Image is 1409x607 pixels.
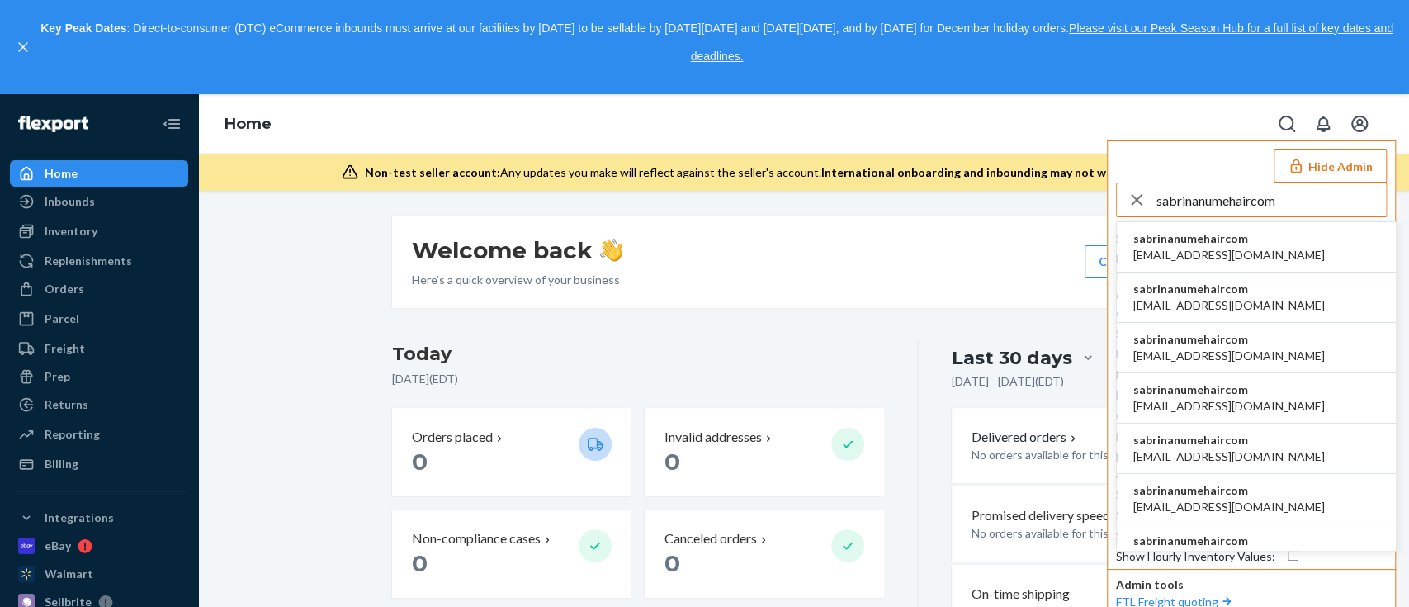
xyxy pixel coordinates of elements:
ol: breadcrumbs [211,101,285,149]
input: Search or paste seller ID [1156,183,1386,216]
button: Create new [1085,245,1196,278]
div: Returns [45,396,88,413]
p: Admin tools [1116,576,1387,593]
a: Walmart [10,561,188,587]
span: sabrinanumehaircom [1133,382,1325,398]
span: [EMAIL_ADDRESS][DOMAIN_NAME] [1133,398,1325,415]
a: Inbounds [10,188,188,215]
p: [DATE] - [DATE] ( EDT ) [952,373,1064,390]
a: Prep [10,363,188,390]
div: Walmart [45,566,93,582]
span: 0 [412,448,428,476]
div: Freight [45,340,85,357]
p: Here’s a quick overview of your business [412,272,622,288]
button: close, [15,39,31,55]
a: Home [225,115,272,133]
span: International onboarding and inbounding may not work during impersonation. [821,165,1249,179]
button: Canceled orders 0 [645,510,884,598]
p: No orders available for this selection [972,525,1195,542]
a: Orders [10,276,188,302]
a: Inventory [10,218,188,244]
span: Chat [36,12,70,26]
div: Parcel [45,311,79,327]
a: Freight [10,335,188,362]
span: sabrinanumehaircom [1133,432,1325,448]
a: Replenishments [10,248,188,274]
a: Returns [10,391,188,418]
a: Parcel [10,306,188,332]
p: No orders available for this selection [972,447,1195,463]
p: Invalid addresses [664,428,762,447]
div: Integrations [45,510,114,526]
span: sabrinanumehaircom [1133,482,1325,499]
button: Open account menu [1343,107,1376,140]
button: Delivered orders [972,428,1080,447]
button: Open notifications [1307,107,1340,140]
button: Hide Admin [1274,149,1387,183]
span: 0 [664,549,680,577]
button: Close Navigation [155,107,188,140]
span: sabrinanumehaircom [1133,331,1325,348]
a: Reporting [10,421,188,448]
div: Inbounds [45,193,95,210]
div: Prep [45,368,70,385]
div: Last 30 days [952,345,1072,371]
h3: Today [392,341,885,368]
span: 0 [664,448,680,476]
button: Orders placed 0 [392,408,631,496]
span: [EMAIL_ADDRESS][DOMAIN_NAME] [1133,348,1325,364]
a: Home [10,160,188,187]
span: Non-test seller account: [365,165,500,179]
span: 0 [412,549,428,577]
a: Please visit our Peak Season Hub for a full list of key dates and deadlines. [691,21,1393,63]
img: hand-wave emoji [599,239,622,262]
span: [EMAIL_ADDRESS][DOMAIN_NAME] [1133,499,1325,515]
span: sabrinanumehaircom [1133,281,1325,297]
span: [EMAIL_ADDRESS][DOMAIN_NAME] [1133,247,1325,263]
span: [PERSON_NAME][EMAIL_ADDRESS][DOMAIN_NAME] [1133,549,1379,582]
div: Home [45,165,78,182]
div: Replenishments [45,253,132,269]
img: Flexport logo [18,116,88,132]
strong: Key Peak Dates [40,21,126,35]
button: Invalid addresses 0 [645,408,884,496]
button: Integrations [10,505,188,531]
button: Open Search Box [1270,107,1303,140]
div: Show Hourly Inventory Values : [1116,548,1275,565]
div: Billing [45,456,78,472]
button: Non-compliance cases 0 [392,510,631,598]
span: [EMAIL_ADDRESS][DOMAIN_NAME] [1133,297,1325,314]
div: Orders [45,281,84,297]
p: Non-compliance cases [412,529,541,548]
p: Orders placed [412,428,493,447]
a: Billing [10,451,188,477]
p: Promised delivery speeds [972,506,1116,525]
p: Canceled orders [664,529,757,548]
div: Any updates you make will reflect against the seller's account. [365,164,1249,181]
p: [DATE] ( EDT ) [392,371,885,387]
div: Reporting [45,426,100,443]
div: Inventory [45,223,97,239]
h1: Welcome back [412,235,622,265]
p: On-time shipping [972,585,1070,604]
span: sabrinanumehaircom [1133,533,1379,549]
span: sabrinanumehaircom [1133,230,1325,247]
a: eBay [10,533,188,559]
div: eBay [45,538,71,554]
p: : Direct-to-consumer (DTC) eCommerce inbounds must arrive at our facilities by [DATE] to be sella... [40,15,1394,70]
span: [EMAIL_ADDRESS][DOMAIN_NAME] [1133,448,1325,465]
